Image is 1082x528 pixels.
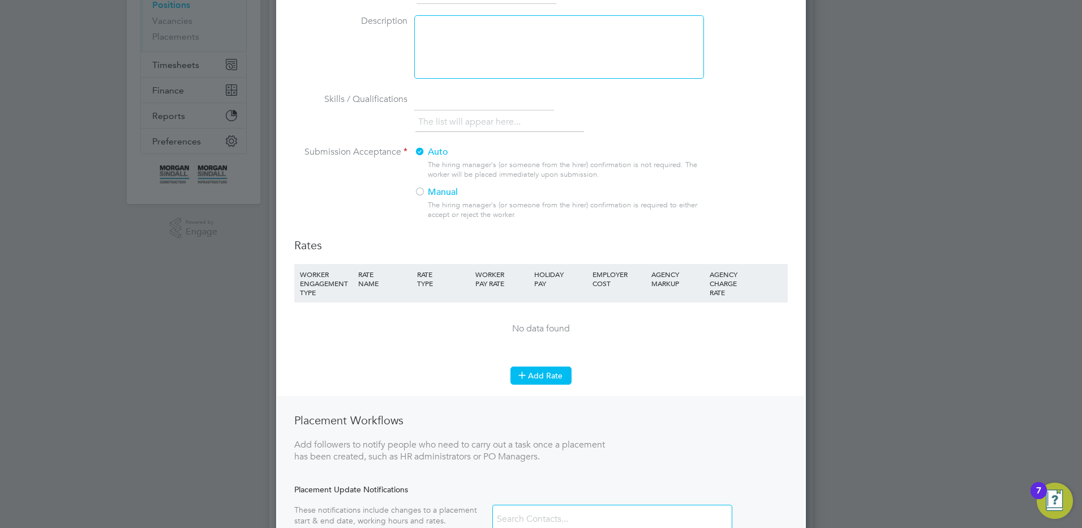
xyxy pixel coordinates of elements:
h3: Rates [294,238,788,253]
div: 7 [1036,491,1041,505]
label: Auto [414,146,694,158]
button: Add Rate [510,367,572,385]
div: These notifications include changes to a placement start & end date, working hours and rates. [294,505,492,525]
div: The hiring manager's (or someone from the hirer) confirmation is not required. The worker will be... [428,160,703,180]
div: Add followers to notify people who need to carry out a task once a placement has been created, su... [294,439,606,463]
div: HOLIDAY PAY [531,264,590,293]
button: Open Resource Center, 7 new notifications [1037,483,1073,519]
label: Manual [414,186,694,198]
div: WORKER PAY RATE [473,264,531,293]
div: EMPLOYER COST [590,264,648,293]
div: The hiring manager's (or someone from the hirer) confirmation is required to either accept or rej... [428,201,703,220]
div: RATE TYPE [414,264,473,293]
li: The list will appear here... [418,114,525,130]
label: Description [294,15,407,27]
div: AGENCY CHARGE RATE [707,264,746,303]
div: WORKER ENGAGEMENT TYPE [297,264,355,303]
label: Skills / Qualifications [294,93,407,105]
div: AGENCY MARKUP [649,264,707,293]
h3: Placement Workflows [294,413,606,428]
label: Submission Acceptance [294,146,407,158]
div: No data found [306,323,776,335]
div: Placement Update Notifications [294,484,788,495]
div: RATE NAME [355,264,414,293]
